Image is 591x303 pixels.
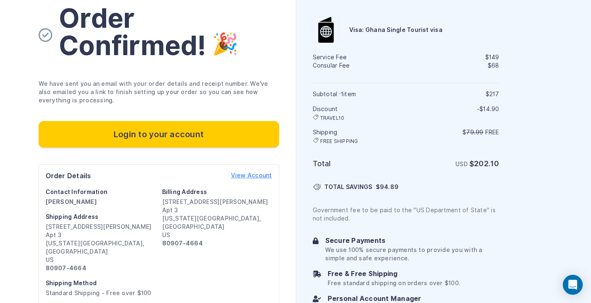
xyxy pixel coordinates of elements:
[407,61,499,70] div: $
[162,198,272,247] p: [STREET_ADDRESS][PERSON_NAME] Apt 3 [US_STATE][GEOGRAPHIC_DATA], [GEOGRAPHIC_DATA] US
[491,62,499,69] span: 68
[489,54,499,61] span: 149
[313,206,499,223] p: Government fee to be paid to the "US Department of State" is not included.
[46,171,91,181] h6: Order Details
[213,32,238,65] img: order-complete-party.svg
[313,90,405,98] h6: Subtotal · item
[563,275,583,295] div: Open Intercom Messenger
[474,159,499,168] span: 202.10
[59,2,206,61] span: Order Confirmed!
[341,91,343,97] span: 1
[324,183,372,191] span: TOTAL SAVINGS
[39,121,279,148] a: Login to your account
[407,105,499,113] p: -$
[380,184,399,190] span: 94.89
[376,183,399,191] span: $
[407,128,499,136] p: $
[46,199,97,205] strong: [PERSON_NAME]
[320,115,345,121] span: TRAVEL10
[46,188,156,196] h6: Contact Information
[489,91,499,97] span: 217
[46,223,156,272] p: [STREET_ADDRESS][PERSON_NAME] Apt 3 [US_STATE][GEOGRAPHIC_DATA], [GEOGRAPHIC_DATA] US
[313,17,339,43] img: Visa: Ghana Single Tourist visa
[313,158,405,170] h6: Total
[313,61,405,70] h6: Consular Fee
[455,161,468,167] span: USD
[407,90,499,98] div: $
[328,279,460,287] p: Free standard shipping on orders over $100.
[231,171,272,181] a: View Account
[39,80,279,104] p: We have sent you an email with your order details and receipt number. We've also emailed you a li...
[407,53,499,61] div: $
[349,26,443,34] h6: Visa: Ghana Single Tourist visa
[46,279,156,287] h6: Shipping Method
[313,105,405,121] h6: Discount
[162,188,272,196] h6: Billing Address
[162,240,203,247] strong: 80907-4664
[325,236,499,246] h6: Secure Payments
[328,269,460,279] h6: Free & Free Shipping
[313,53,405,61] h6: Service Fee
[46,213,156,221] h6: Shipping Address
[483,106,499,112] span: 14.90
[485,129,499,136] span: Free
[320,138,358,145] span: FREE SHIPPING
[325,246,499,262] p: We use 100% secure payments to provide you with a simple and safe experience.
[46,265,86,271] strong: 80907-4664
[46,289,156,297] p: Standard Shipping - Free over $100
[466,129,483,136] span: 79.99
[469,159,499,168] strong: $
[313,128,405,145] h6: Shipping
